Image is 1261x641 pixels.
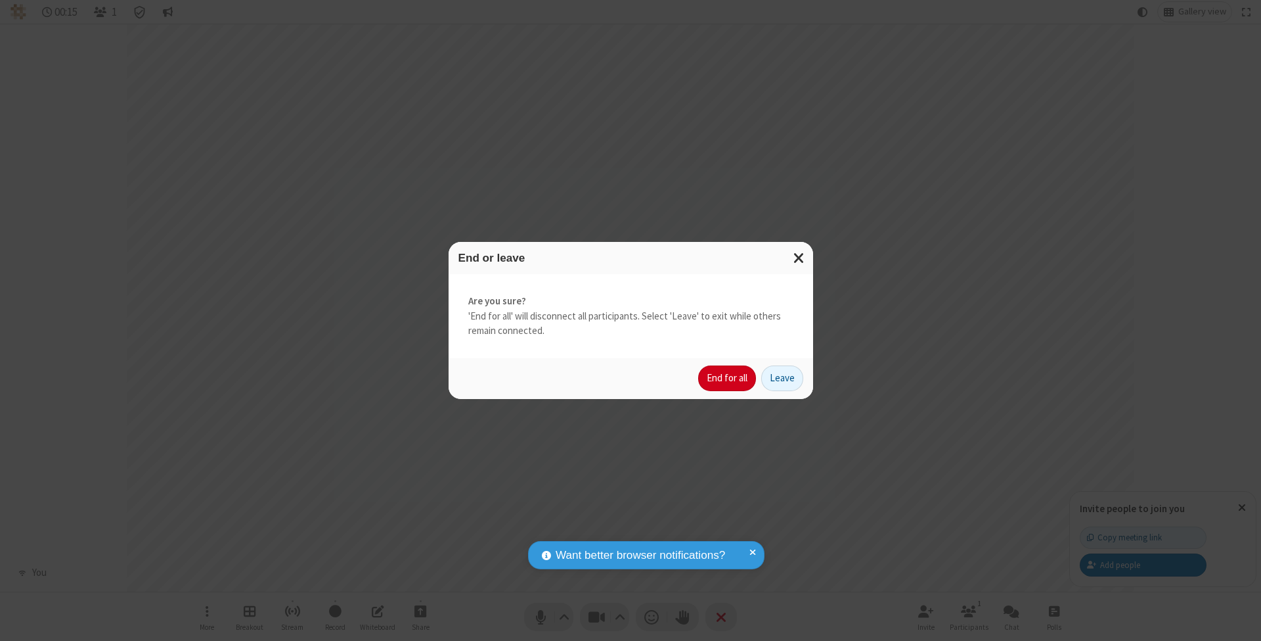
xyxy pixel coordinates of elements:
h3: End or leave [458,252,803,264]
button: End for all [698,366,756,392]
strong: Are you sure? [468,294,793,309]
button: Close modal [785,242,813,274]
button: Leave [761,366,803,392]
span: Want better browser notifications? [556,547,725,564]
div: 'End for all' will disconnect all participants. Select 'Leave' to exit while others remain connec... [449,274,813,358]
